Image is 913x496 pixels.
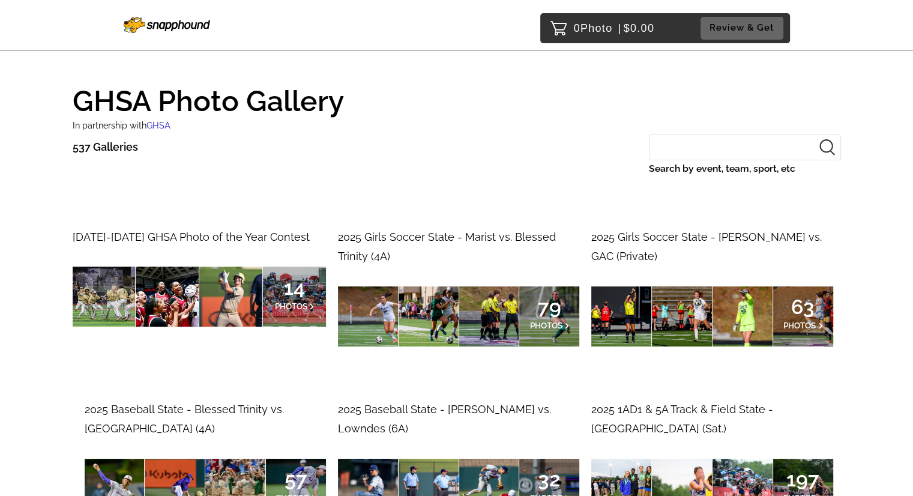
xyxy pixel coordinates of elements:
[701,17,787,39] a: Review & Get
[338,231,556,262] span: 2025 Girls Soccer State - Marist vs. Blessed Trinity (4A)
[530,321,562,330] span: PHOTOS
[73,138,138,157] p: 537 Galleries
[783,303,823,310] span: 63
[591,403,773,435] span: 2025 1AD1 & 5A Track & Field State - [GEOGRAPHIC_DATA] (Sat.)
[530,476,570,483] span: 32
[574,19,655,38] p: 0 $0.00
[146,120,170,130] span: GHSA
[73,120,170,130] small: In partnership with
[73,228,326,327] a: [DATE]-[DATE] GHSA Photo of the Year Contest14PHOTOS
[530,303,570,310] span: 79
[580,19,613,38] span: Photo
[591,231,822,262] span: 2025 Girls Soccer State - [PERSON_NAME] vs. GAC (Private)
[276,476,316,483] span: 57
[338,403,551,435] span: 2025 Baseball State - [PERSON_NAME] vs. Lowndes (6A)
[275,301,307,311] span: PHOTOS
[338,228,579,346] a: 2025 Girls Soccer State - Marist vs. Blessed Trinity (4A)79PHOTOS
[275,284,315,291] span: 14
[73,76,841,115] h1: GHSA Photo Gallery
[591,228,833,346] a: 2025 Girls Soccer State - [PERSON_NAME] vs. GAC (Private)63PHOTOS
[124,17,210,33] img: Snapphound Logo
[649,160,841,177] label: Search by event, team, sport, etc
[701,17,783,39] button: Review & Get
[73,231,310,243] span: [DATE]-[DATE] GHSA Photo of the Year Contest
[783,476,823,483] span: 197
[618,22,622,34] span: |
[783,321,816,330] span: PHOTOS
[85,403,284,435] span: 2025 Baseball State - Blessed Trinity vs. [GEOGRAPHIC_DATA] (4A)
